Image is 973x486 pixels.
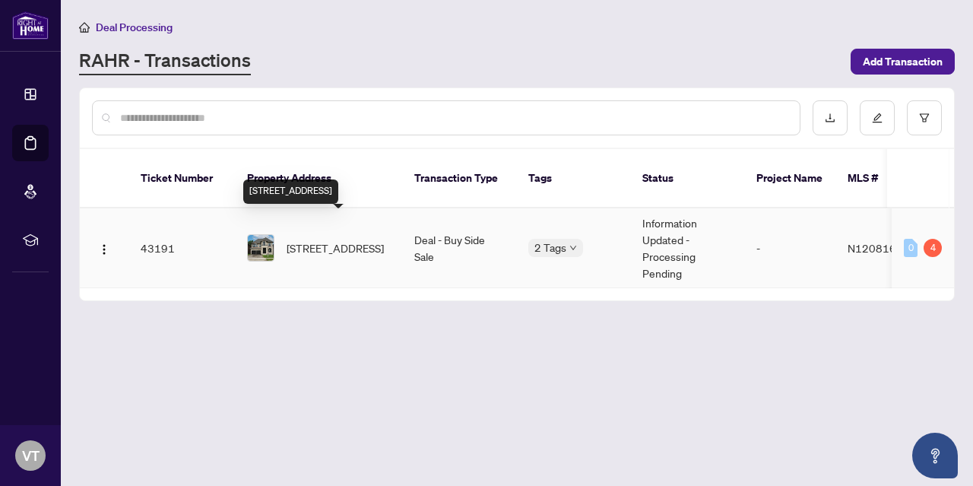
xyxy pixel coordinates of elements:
span: filter [919,113,930,123]
a: RAHR - Transactions [79,48,251,75]
img: logo [12,11,49,40]
div: [STREET_ADDRESS] [243,179,338,204]
span: Add Transaction [863,49,943,74]
td: 43191 [128,208,235,288]
td: Deal - Buy Side Sale [402,208,516,288]
th: Property Address [235,149,402,208]
th: Tags [516,149,630,208]
span: down [569,244,577,252]
th: Status [630,149,744,208]
button: download [813,100,848,135]
th: Transaction Type [402,149,516,208]
th: Project Name [744,149,835,208]
button: filter [907,100,942,135]
div: 4 [924,239,942,257]
img: Logo [98,243,110,256]
span: [STREET_ADDRESS] [287,240,384,256]
th: Ticket Number [128,149,235,208]
span: home [79,22,90,33]
img: thumbnail-img [248,235,274,261]
button: Logo [92,236,116,260]
button: Add Transaction [851,49,955,75]
th: MLS # [835,149,927,208]
span: 2 Tags [534,239,566,256]
td: Information Updated - Processing Pending [630,208,744,288]
button: Open asap [912,433,958,478]
span: N12081696 [848,241,910,255]
span: Deal Processing [96,21,173,34]
button: edit [860,100,895,135]
span: VT [22,445,40,466]
span: download [825,113,835,123]
span: edit [872,113,883,123]
td: - [744,208,835,288]
div: 0 [904,239,918,257]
